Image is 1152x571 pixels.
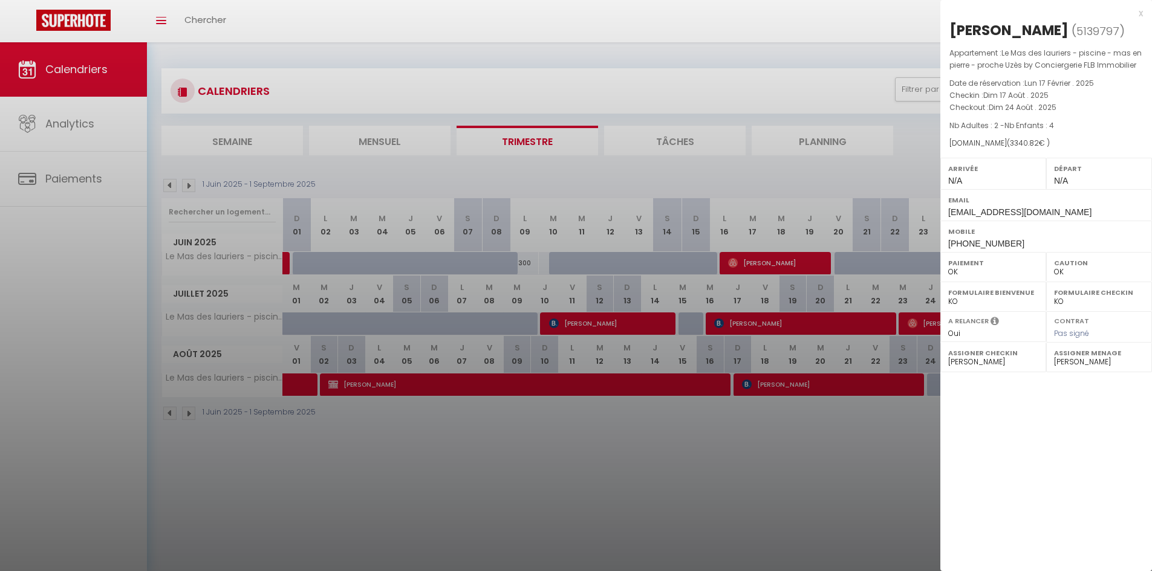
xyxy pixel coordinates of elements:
[1054,286,1144,298] label: Formulaire Checkin
[1072,22,1125,39] span: ( )
[948,347,1038,359] label: Assigner Checkin
[1076,24,1119,39] span: 5139797
[1024,78,1094,88] span: Lun 17 Février . 2025
[983,90,1049,100] span: Dim 17 Août . 2025
[948,207,1092,217] span: [EMAIL_ADDRESS][DOMAIN_NAME]
[948,239,1024,248] span: [PHONE_NUMBER]
[948,225,1144,237] label: Mobile
[949,47,1143,71] p: Appartement :
[949,89,1143,102] p: Checkin :
[1054,328,1089,338] span: Pas signé
[948,316,989,326] label: A relancer
[989,102,1056,112] span: Dim 24 Août . 2025
[991,316,999,329] i: Sélectionner OUI si vous souhaiter envoyer les séquences de messages post-checkout
[1010,138,1039,148] span: 3340.82
[948,176,962,185] span: N/A
[1054,347,1144,359] label: Assigner Menage
[949,21,1069,40] div: [PERSON_NAME]
[948,286,1038,298] label: Formulaire Bienvenue
[949,102,1143,114] p: Checkout :
[1054,163,1144,175] label: Départ
[949,120,1054,131] span: Nb Adultes : 2 -
[949,138,1143,149] div: [DOMAIN_NAME]
[1007,138,1050,148] span: ( € )
[949,77,1143,89] p: Date de réservation :
[948,163,1038,175] label: Arrivée
[1054,316,1089,324] label: Contrat
[1054,257,1144,269] label: Caution
[948,194,1144,206] label: Email
[1004,120,1054,131] span: Nb Enfants : 4
[1054,176,1068,185] span: N/A
[10,5,46,41] button: Ouvrir le widget de chat LiveChat
[948,257,1038,269] label: Paiement
[940,6,1143,21] div: x
[949,48,1142,70] span: Le Mas des lauriers - piscine - mas en pierre - proche Uzès by Conciergerie FLB Immobilier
